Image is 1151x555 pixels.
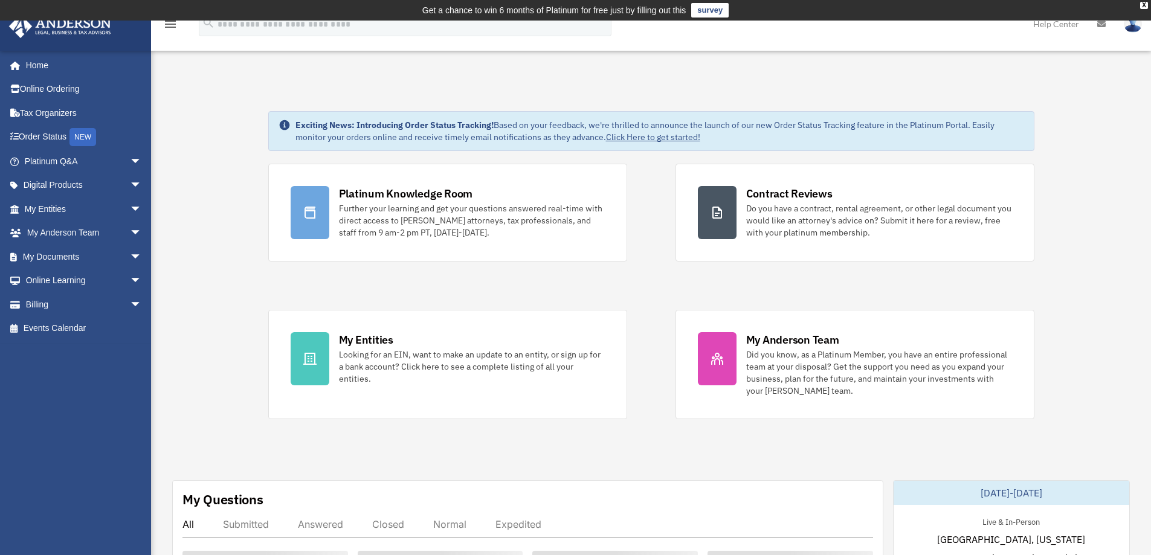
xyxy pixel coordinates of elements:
[675,164,1034,261] a: Contract Reviews Do you have a contract, rental agreement, or other legal document you would like...
[8,149,160,173] a: Platinum Q&Aarrow_drop_down
[163,17,178,31] i: menu
[298,518,343,530] div: Answered
[8,316,160,341] a: Events Calendar
[937,532,1085,547] span: [GEOGRAPHIC_DATA], [US_STATE]
[495,518,541,530] div: Expedited
[8,125,160,150] a: Order StatusNEW
[8,197,160,221] a: My Entitiesarrow_drop_down
[130,221,154,246] span: arrow_drop_down
[691,3,729,18] a: survey
[8,77,160,101] a: Online Ordering
[422,3,686,18] div: Get a chance to win 6 months of Platinum for free just by filling out this
[339,348,605,385] div: Looking for an EIN, want to make an update to an entity, or sign up for a bank account? Click her...
[268,310,627,419] a: My Entities Looking for an EIN, want to make an update to an entity, or sign up for a bank accoun...
[130,197,154,222] span: arrow_drop_down
[5,14,115,38] img: Anderson Advisors Platinum Portal
[746,186,833,201] div: Contract Reviews
[339,202,605,239] div: Further your learning and get your questions answered real-time with direct access to [PERSON_NAM...
[894,481,1129,505] div: [DATE]-[DATE]
[69,128,96,146] div: NEW
[182,490,263,508] div: My Questions
[8,173,160,197] a: Digital Productsarrow_drop_down
[182,518,194,530] div: All
[675,310,1034,419] a: My Anderson Team Did you know, as a Platinum Member, you have an entire professional team at your...
[8,269,160,293] a: Online Learningarrow_drop_down
[202,16,215,30] i: search
[223,518,269,530] div: Submitted
[130,245,154,269] span: arrow_drop_down
[339,332,393,347] div: My Entities
[8,221,160,245] a: My Anderson Teamarrow_drop_down
[130,149,154,174] span: arrow_drop_down
[746,332,839,347] div: My Anderson Team
[372,518,404,530] div: Closed
[1124,15,1142,33] img: User Pic
[8,101,160,125] a: Tax Organizers
[295,120,494,130] strong: Exciting News: Introducing Order Status Tracking!
[339,186,473,201] div: Platinum Knowledge Room
[746,348,1012,397] div: Did you know, as a Platinum Member, you have an entire professional team at your disposal? Get th...
[8,53,154,77] a: Home
[433,518,466,530] div: Normal
[8,245,160,269] a: My Documentsarrow_drop_down
[8,292,160,316] a: Billingarrow_drop_down
[606,132,700,143] a: Click Here to get started!
[295,119,1024,143] div: Based on your feedback, we're thrilled to announce the launch of our new Order Status Tracking fe...
[130,269,154,294] span: arrow_drop_down
[1140,2,1148,9] div: close
[973,515,1049,527] div: Live & In-Person
[163,21,178,31] a: menu
[130,173,154,198] span: arrow_drop_down
[268,164,627,261] a: Platinum Knowledge Room Further your learning and get your questions answered real-time with dire...
[746,202,1012,239] div: Do you have a contract, rental agreement, or other legal document you would like an attorney's ad...
[130,292,154,317] span: arrow_drop_down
